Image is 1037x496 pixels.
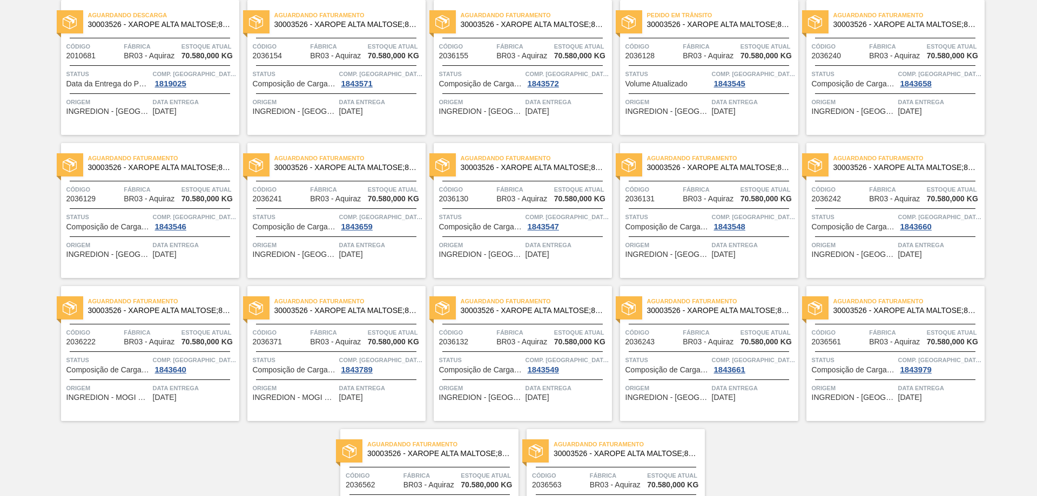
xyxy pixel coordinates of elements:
img: status [622,15,636,29]
span: Código [812,41,867,52]
span: Comp. Carga [153,69,237,79]
span: 70.580,000 KG [927,195,978,203]
span: 2036155 [439,52,469,60]
div: 1843640 [153,365,188,374]
span: BR03 - Aquiraz [496,338,547,346]
a: Comp. [GEOGRAPHIC_DATA]1843548 [712,212,796,231]
a: statusAguardando Faturamento30003526 - XAROPE ALTA MALTOSE;82%;;Código2036222FábricaBR03 - Aquira... [53,286,239,421]
span: Estoque atual [927,327,982,338]
span: INGREDION - CABO DE SANTO AGOSTINHO 4130 (PE) [812,393,895,402]
span: INGREDION - CABO DE SANTO AGOSTINHO 4130 (PE) [625,393,709,402]
span: Aguardando Faturamento [88,296,239,307]
img: status [342,444,356,458]
span: 70.580,000 KG [181,195,233,203]
img: status [249,158,263,172]
span: 26/08/2025 [153,107,177,115]
span: 30003526 - XAROPE ALTA MALTOSE;82%;; [367,450,510,458]
span: 28/09/2025 [898,250,922,259]
span: 2036240 [812,52,841,60]
span: Fábrica [496,41,551,52]
div: 1843545 [712,79,748,88]
span: BR03 - Aquiraz [869,52,920,60]
span: 70.580,000 KG [368,52,419,60]
img: status [63,158,77,172]
span: BR03 - Aquiraz [310,52,361,60]
span: 26/09/2025 [712,107,736,115]
span: 70.580,000 KG [927,52,978,60]
span: BR03 - Aquiraz [590,481,641,489]
span: 27/09/2025 [339,250,363,259]
span: 30003526 - XAROPE ALTA MALTOSE;82%;; [833,307,976,315]
span: Origem [253,383,336,393]
img: status [249,15,263,29]
span: Estoque atual [740,184,796,195]
span: 30003526 - XAROPE ALTA MALTOSE;82%;; [647,307,790,315]
span: Código [625,184,681,195]
span: INGREDION - CABO DE SANTO AGOSTINHO 4130 (PE) [66,107,150,115]
div: 1843658 [898,79,934,88]
a: statusAguardando Faturamento30003526 - XAROPE ALTA MALTOSE;82%;;Código2036371FábricaBR03 - Aquira... [239,286,426,421]
span: Data da Entrega do Pedido Atrasada [66,80,150,88]
span: 30003526 - XAROPE ALTA MALTOSE;82%;; [88,21,231,29]
div: 1843789 [339,365,375,374]
span: Data entrega [153,240,237,250]
span: Data entrega [339,240,423,250]
span: 2036241 [253,195,282,203]
a: statusAguardando Faturamento30003526 - XAROPE ALTA MALTOSE;82%;;Código2036129FábricaBR03 - Aquira... [53,143,239,278]
span: 2036243 [625,338,655,346]
span: 70.580,000 KG [368,195,419,203]
div: 1843659 [339,222,375,231]
a: Comp. [GEOGRAPHIC_DATA]1843979 [898,355,982,374]
span: 2036242 [812,195,841,203]
span: 70.580,000 KG [554,195,605,203]
span: 30003526 - XAROPE ALTA MALTOSE;82%;; [647,164,790,172]
span: Comp. Carga [339,69,423,79]
span: 2036561 [812,338,841,346]
span: Status [253,212,336,222]
span: Origem [66,383,150,393]
a: statusAguardando Faturamento30003526 - XAROPE ALTA MALTOSE;82%;;Código2036130FábricaBR03 - Aquira... [426,143,612,278]
span: Origem [439,383,523,393]
span: Composição de Carga Aceita [439,80,523,88]
span: Estoque atual [554,327,609,338]
span: Composição de Carga Aceita [625,366,709,374]
span: Composição de Carga Aceita [439,223,523,231]
span: Data entrega [712,97,796,107]
span: 70.580,000 KG [368,338,419,346]
span: Estoque atual [927,184,982,195]
a: statusAguardando Faturamento30003526 - XAROPE ALTA MALTOSE;82%;;Código2036561FábricaBR03 - Aquira... [798,286,985,421]
span: INGREDION - CABO DE SANTO AGOSTINHO 4130 (PE) [439,107,523,115]
span: 29/09/2025 [153,393,177,402]
span: Origem [66,97,150,107]
span: 30003526 - XAROPE ALTA MALTOSE;82%;; [647,21,790,29]
img: status [435,15,449,29]
span: Código [66,184,122,195]
span: INGREDION - CABO DE SANTO AGOSTINHO 4130 (PE) [812,107,895,115]
a: Comp. [GEOGRAPHIC_DATA]1843545 [712,69,796,88]
span: Status [625,69,709,79]
span: Comp. Carga [526,212,609,222]
span: BR03 - Aquiraz [124,52,174,60]
span: Composição de Carga Aceita [253,366,336,374]
span: Fábrica [496,184,551,195]
span: Origem [439,97,523,107]
span: 70.580,000 KG [181,338,233,346]
span: Comp. Carga [898,212,982,222]
a: statusAguardando Faturamento30003526 - XAROPE ALTA MALTOSE;82%;;Código2036132FábricaBR03 - Aquira... [426,286,612,421]
img: status [622,301,636,315]
span: Aguardando Faturamento [461,153,612,164]
span: Aguardando Faturamento [274,10,426,21]
span: 30003526 - XAROPE ALTA MALTOSE;82%;; [88,307,231,315]
span: Data entrega [526,97,609,107]
div: 1843661 [712,365,748,374]
span: Origem [625,240,709,250]
span: BR03 - Aquiraz [496,52,547,60]
div: 1843571 [339,79,375,88]
span: Código [812,327,867,338]
span: Data entrega [339,97,423,107]
span: Aguardando Faturamento [461,10,612,21]
span: Código [253,41,308,52]
span: Composição de Carga Aceita [439,366,523,374]
span: Composição de Carga Aceita [812,223,895,231]
img: status [808,301,822,315]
